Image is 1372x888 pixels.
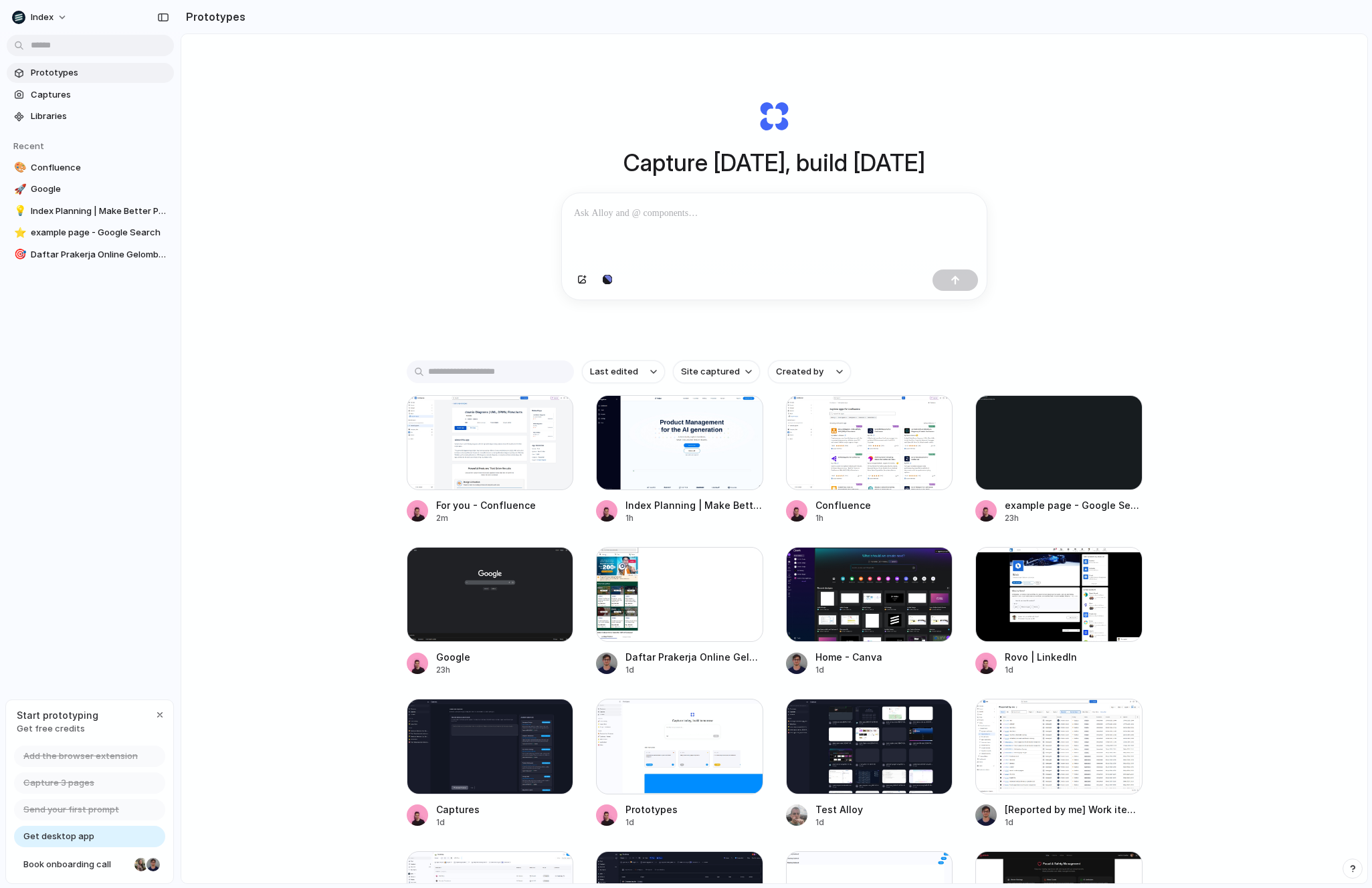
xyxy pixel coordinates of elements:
[436,816,480,828] div: 1d
[1005,816,1143,828] div: 1d
[786,547,953,676] a: Home - CanvaHome - Canva1d
[1005,498,1143,512] div: example page - Google Search
[1005,802,1143,816] div: [Reported by me] Work item search - Jira
[975,395,1143,524] a: example page - Google Searchexample page - Google Search23h
[625,498,763,512] div: Index Planning | Make Better Product Decisions
[625,512,763,524] div: 1h
[596,699,763,828] a: PrototypesPrototypes1d
[673,360,760,383] button: Site captured
[975,699,1143,828] a: [Reported by me] Work item search - Jira[Reported by me] Work item search - Jira1d
[12,161,25,175] button: 🎨
[625,816,678,828] div: 1d
[625,802,678,816] div: Prototypes
[596,395,763,524] a: Index Planning | Make Better Product DecisionsIndex Planning | Make Better Product Decisions1h
[436,664,470,676] div: 23h
[23,776,94,790] span: Capture 3 pages
[436,498,536,512] div: For you - Confluence
[23,803,119,816] span: Send your first prompt
[815,512,871,524] div: 1h
[23,830,94,843] span: Get desktop app
[14,203,23,219] div: 💡
[625,664,763,676] div: 1d
[407,699,574,828] a: CapturesCaptures1d
[681,365,740,378] span: Site captured
[786,395,953,524] a: ConfluenceConfluence1h
[14,160,23,175] div: 🎨
[31,183,169,196] span: Google
[12,226,25,239] button: ⭐
[7,85,174,105] a: Captures
[14,182,23,197] div: 🚀
[623,145,925,181] h1: Capture [DATE], build [DATE]
[590,365,638,378] span: Last edited
[407,547,574,676] a: GoogleGoogle23h
[31,161,169,175] span: Confluence
[815,650,882,664] div: Home - Canva
[23,750,138,763] span: Add the browser extension
[7,158,174,178] a: 🎨Confluence
[31,226,169,239] span: example page - Google Search
[14,826,165,847] a: Get desktop app
[815,498,871,512] div: Confluence
[31,88,169,102] span: Captures
[31,66,169,80] span: Prototypes
[31,110,169,123] span: Libraries
[582,360,665,383] button: Last edited
[407,395,574,524] a: For you - ConfluenceFor you - Confluence2m
[1005,664,1077,676] div: 1d
[145,857,161,873] div: Christian Iacullo
[7,63,174,83] a: Prototypes
[31,11,54,24] span: Index
[13,140,44,151] span: Recent
[12,248,25,261] button: 🎯
[7,223,174,243] a: ⭐example page - Google Search
[14,247,23,262] div: 🎯
[14,854,165,875] a: Book onboarding call
[7,179,174,199] a: 🚀Google
[31,248,169,261] span: Daftar Prakerja Online Gelombang Terbaru 2025 Bukalapak
[181,9,246,25] h2: Prototypes
[12,205,25,218] button: 💡
[776,365,823,378] span: Created by
[17,708,98,722] span: Start prototyping
[815,802,863,816] div: Test Alloy
[133,857,149,873] div: Nicole Kubica
[12,183,25,196] button: 🚀
[815,664,882,676] div: 1d
[1005,650,1077,664] div: Rovo | LinkedIn
[7,106,174,126] a: Libraries
[625,650,763,664] div: Daftar Prakerja Online Gelombang Terbaru 2025 Bukalapak
[768,360,851,383] button: Created by
[7,245,174,265] a: 🎯Daftar Prakerja Online Gelombang Terbaru 2025 Bukalapak
[436,512,536,524] div: 2m
[436,802,480,816] div: Captures
[31,205,169,218] span: Index Planning | Make Better Product Decisions
[14,225,23,241] div: ⭐
[23,858,129,871] span: Book onboarding call
[815,816,863,828] div: 1d
[7,7,74,28] button: Index
[17,722,98,736] span: Get free credits
[596,547,763,676] a: Daftar Prakerja Online Gelombang Terbaru 2025 BukalapakDaftar Prakerja Online Gelombang Terbaru 2...
[1005,512,1143,524] div: 23h
[786,699,953,828] a: Test AlloyTest Alloy1d
[975,547,1143,676] a: Rovo | LinkedInRovo | LinkedIn1d
[436,650,470,664] div: Google
[7,201,174,221] a: 💡Index Planning | Make Better Product Decisions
